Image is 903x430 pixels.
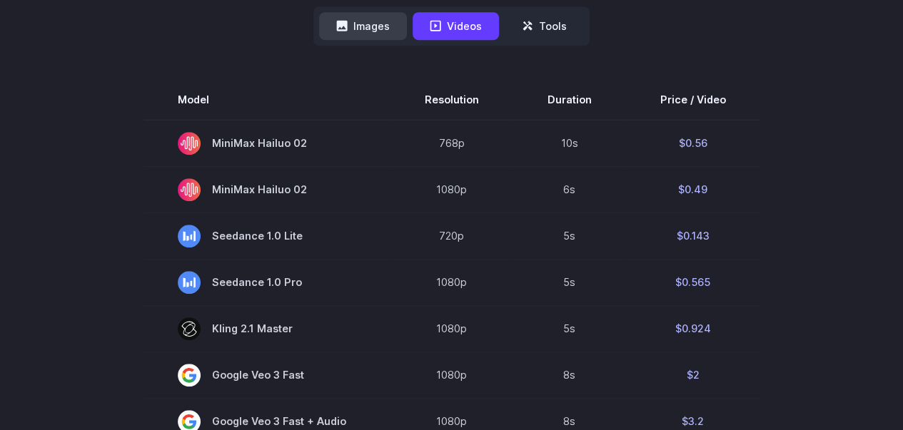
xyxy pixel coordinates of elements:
[390,305,513,352] td: 1080p
[505,12,584,40] button: Tools
[626,166,760,213] td: $0.49
[513,120,626,167] td: 10s
[143,80,390,120] th: Model
[390,120,513,167] td: 768p
[513,80,626,120] th: Duration
[390,352,513,398] td: 1080p
[178,178,356,201] span: MiniMax Hailuo 02
[513,305,626,352] td: 5s
[626,305,760,352] td: $0.924
[390,213,513,259] td: 720p
[178,364,356,387] span: Google Veo 3 Fast
[319,12,407,40] button: Images
[178,225,356,247] span: Seedance 1.0 Lite
[513,213,626,259] td: 5s
[626,213,760,259] td: $0.143
[626,120,760,167] td: $0.56
[178,317,356,340] span: Kling 2.1 Master
[626,80,760,120] th: Price / Video
[513,259,626,305] td: 5s
[178,271,356,294] span: Seedance 1.0 Pro
[626,259,760,305] td: $0.565
[390,166,513,213] td: 1080p
[390,80,513,120] th: Resolution
[413,12,499,40] button: Videos
[390,259,513,305] td: 1080p
[626,352,760,398] td: $2
[513,166,626,213] td: 6s
[513,352,626,398] td: 8s
[178,132,356,155] span: MiniMax Hailuo 02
